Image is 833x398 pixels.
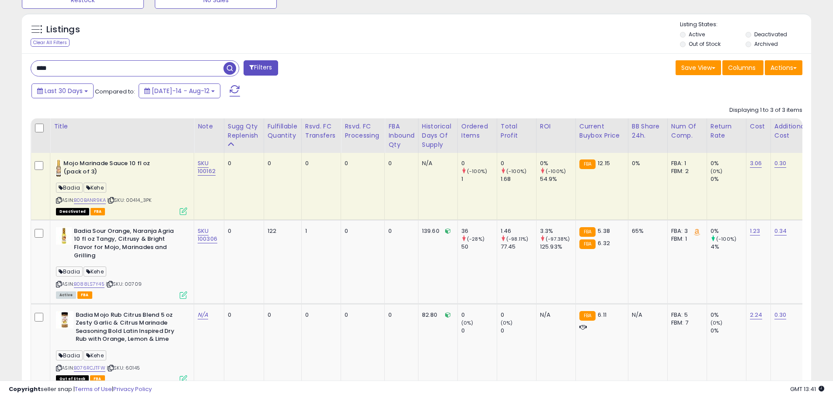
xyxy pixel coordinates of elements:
[84,266,106,277] span: Kehe
[711,243,746,251] div: 4%
[579,227,596,237] small: FBA
[501,159,536,167] div: 0
[305,122,338,140] div: Rsvd. FC Transfers
[84,183,106,193] span: Kehe
[461,175,497,183] div: 1
[139,83,220,98] button: [DATE]-14 - Aug-12
[461,327,497,335] div: 0
[711,227,746,235] div: 0%
[501,175,536,183] div: 1.68
[198,159,216,176] a: SKU 100162
[540,175,575,183] div: 54.9%
[598,227,610,235] span: 5.38
[228,311,257,319] div: 0
[461,159,497,167] div: 0
[95,87,135,96] span: Compared to:
[671,159,700,167] div: FBA: 1
[671,311,700,319] div: FBA: 5
[501,311,536,319] div: 0
[546,235,570,242] small: (-97.38%)
[765,60,802,75] button: Actions
[579,311,596,321] small: FBA
[711,319,723,326] small: (0%)
[540,311,569,319] div: N/A
[501,122,533,140] div: Total Profit
[56,350,83,360] span: Badia
[632,122,664,140] div: BB Share 24h.
[540,159,575,167] div: 0%
[671,235,700,243] div: FBM: 1
[501,227,536,235] div: 1.46
[345,159,378,167] div: 0
[74,364,105,372] a: B076RCJTFW
[224,118,264,153] th: Please note that this number is a calculation based on your required days of coverage and your ve...
[56,266,83,277] span: Badia
[632,227,661,235] div: 65%
[345,122,381,140] div: Rsvd. FC Processing
[345,311,378,319] div: 0
[268,122,298,140] div: Fulfillable Quantity
[107,364,140,371] span: | SKU: 60145
[632,159,661,167] div: 0%
[728,63,756,72] span: Columns
[774,159,787,168] a: 0.30
[91,208,105,215] span: FBA
[268,311,295,319] div: 0
[45,87,83,95] span: Last 30 Days
[345,227,378,235] div: 0
[228,159,257,167] div: 0
[754,40,778,48] label: Archived
[107,197,152,204] span: | SKU: 00414_3PK
[305,311,335,319] div: 0
[77,291,92,299] span: FBA
[540,227,575,235] div: 3.3%
[467,235,484,242] small: (-28%)
[56,159,187,214] div: ASIN:
[598,311,606,319] span: 6.11
[461,122,493,140] div: Ordered Items
[461,243,497,251] div: 50
[461,319,474,326] small: (0%)
[501,327,536,335] div: 0
[754,31,787,38] label: Deactivated
[506,235,528,242] small: (-98.11%)
[268,227,295,235] div: 122
[729,106,802,114] div: Displaying 1 to 3 of 3 items
[228,227,257,235] div: 0
[198,122,220,131] div: Note
[422,227,451,235] div: 139.60
[31,38,70,47] div: Clear All Filters
[56,183,83,193] span: Badia
[56,227,187,298] div: ASIN:
[56,311,187,382] div: ASIN:
[9,385,41,393] strong: Copyright
[198,311,208,319] a: N/A
[579,122,624,140] div: Current Buybox Price
[46,24,80,36] h5: Listings
[750,311,763,319] a: 2.24
[9,385,152,394] div: seller snap | |
[56,208,89,215] span: All listings that are unavailable for purchase on Amazon for any reason other than out-of-stock
[461,311,497,319] div: 0
[790,385,824,393] span: 2025-09-12 13:41 GMT
[711,159,746,167] div: 0%
[774,311,787,319] a: 0.30
[774,122,806,140] div: Additional Cost
[74,227,180,262] b: Badia Sour Orange, Naranja Agria 10 fl oz Tangy, Citrusy & Bright Flavor for Mojo, Marinades and ...
[388,122,415,149] div: FBA inbound Qty
[750,122,767,131] div: Cost
[689,31,705,38] label: Active
[598,159,610,167] span: 12.15
[579,159,596,169] small: FBA
[152,87,209,95] span: [DATE]-14 - Aug-12
[56,159,61,177] img: 31kBoPRCLhL._SL40_.jpg
[671,319,700,327] div: FBM: 7
[422,122,454,149] div: Historical Days Of Supply
[422,159,451,167] div: N/A
[540,243,575,251] div: 125.93%
[113,385,152,393] a: Privacy Policy
[711,327,746,335] div: 0%
[31,83,94,98] button: Last 30 Days
[501,319,513,326] small: (0%)
[56,227,72,245] img: 31wcid3a+hL._SL40_.jpg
